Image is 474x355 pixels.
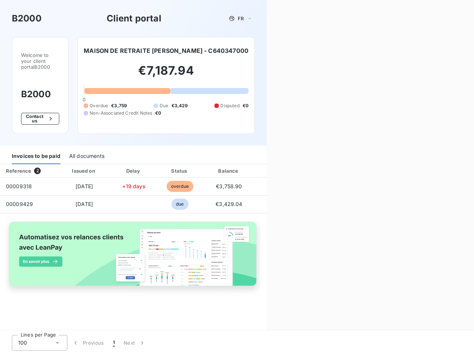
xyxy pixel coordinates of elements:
span: €3,759 [111,102,127,109]
span: €3,429 [171,102,188,109]
button: Contact us [21,113,59,125]
span: Welcome to your client portal B2000 [21,52,59,70]
span: 100 [18,339,27,346]
span: FR [238,16,244,21]
div: Balance [205,167,253,175]
h3: B2000 [12,12,41,25]
div: Invoices to be paid [12,149,60,164]
span: 0 [83,97,86,102]
div: All documents [69,149,104,164]
span: Overdue [90,102,108,109]
span: +19 days [122,183,145,189]
span: Disputed [220,102,239,109]
img: banner [3,218,264,297]
span: [DATE] [76,183,93,189]
span: 2 [34,168,41,174]
span: €0 [243,102,248,109]
span: 00009429 [6,201,33,207]
button: Previous [67,335,109,351]
h3: Client portal [107,12,161,25]
span: Due [160,102,168,109]
button: 1 [109,335,119,351]
div: Status [158,167,202,175]
span: 00009318 [6,183,32,189]
h3: B2000 [21,88,59,101]
span: €3,758.90 [216,183,242,189]
span: €3,429.04 [216,201,242,207]
span: €0 [155,110,161,116]
span: 1 [113,339,115,346]
span: overdue [167,181,193,192]
h6: MAISON DE RETRAITE [PERSON_NAME] - C640347000 [84,46,248,55]
div: Issued on [59,167,110,175]
div: PDF [256,167,293,175]
div: Reference [6,168,31,174]
span: [DATE] [76,201,93,207]
div: Delay [113,167,155,175]
span: due [171,199,188,210]
button: Next [119,335,150,351]
span: Non-Associated Credit Notes [90,110,152,116]
h2: €7,187.94 [84,63,248,85]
